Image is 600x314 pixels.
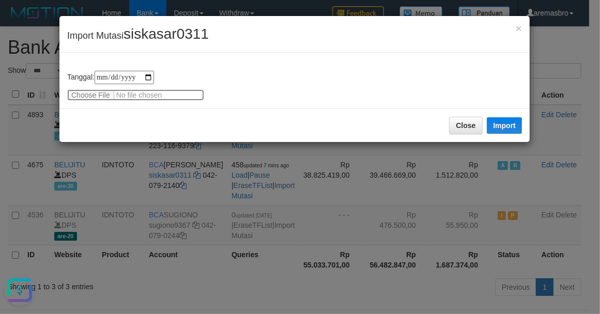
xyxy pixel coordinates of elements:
span: Import Mutasi [67,30,209,41]
button: Import [487,117,522,134]
div: Tanggal: [67,71,522,101]
button: Close [449,117,482,134]
button: Open LiveChat chat widget [4,4,35,35]
button: Close [516,23,522,34]
span: × [516,22,522,34]
span: siskasar0311 [124,26,209,42]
